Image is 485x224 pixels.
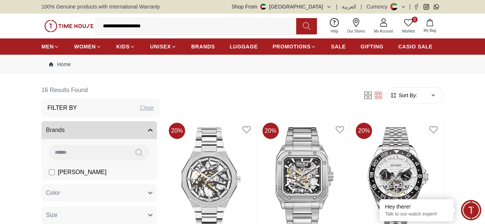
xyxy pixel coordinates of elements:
span: Help [328,28,341,34]
p: Talk to our watch expert! [385,211,448,217]
input: [PERSON_NAME] [49,169,55,175]
span: KIDS [116,43,130,50]
a: CASIO SALE [398,40,433,53]
button: العربية [342,3,356,10]
span: Sort By: [397,92,417,99]
h6: 16 Results Found [41,81,160,99]
a: Whatsapp [434,4,439,10]
a: KIDS [116,40,135,53]
a: Our Stores [343,17,369,35]
button: Shop From[GEOGRAPHIC_DATA] [232,3,332,10]
div: Currency [367,3,391,10]
span: Size [46,211,57,220]
span: UNISEX [150,43,171,50]
span: GIFTING [361,43,384,50]
span: MEN [41,43,54,50]
div: Hey there! [385,203,448,210]
a: UNISEX [150,40,176,53]
span: My Bag [421,28,439,33]
a: 0Wishlist [398,17,419,35]
span: LUGGAGE [230,43,258,50]
a: MEN [41,40,59,53]
a: WOMEN [74,40,101,53]
span: PROMOTIONS [272,43,311,50]
a: Facebook [414,4,419,10]
a: LUGGAGE [230,40,258,53]
div: Clear [140,103,154,112]
a: Home [49,61,71,68]
span: 20 % [356,123,372,139]
button: Color [41,184,157,202]
span: Wishlist [399,28,418,34]
a: SALE [331,40,346,53]
a: PROMOTIONS [272,40,316,53]
span: | [361,3,362,10]
nav: Breadcrumb [41,55,444,74]
img: ... [44,20,94,33]
a: Help [326,17,343,35]
a: BRANDS [191,40,215,53]
span: | [409,3,411,10]
span: SALE [331,43,346,50]
div: Chat Widget [461,200,481,220]
span: Our Stores [344,28,368,34]
img: United Arab Emirates [260,4,266,10]
button: My Bag [419,17,441,35]
span: WOMEN [74,43,96,50]
h3: Filter By [47,103,77,112]
span: | [336,3,338,10]
span: 100% Genuine products with International Warranty [41,3,160,10]
span: 20 % [169,123,185,139]
button: Brands [41,121,157,139]
button: Sort By: [390,92,417,99]
span: [PERSON_NAME] [58,168,107,177]
span: My Account [371,28,396,34]
span: 0 [412,17,418,23]
button: Size [41,206,157,224]
a: GIFTING [361,40,384,53]
a: Instagram [424,4,429,10]
span: Color [46,189,60,197]
span: CASIO SALE [398,43,433,50]
span: Brands [46,126,65,135]
span: BRANDS [191,43,215,50]
span: 20 % [262,123,279,139]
